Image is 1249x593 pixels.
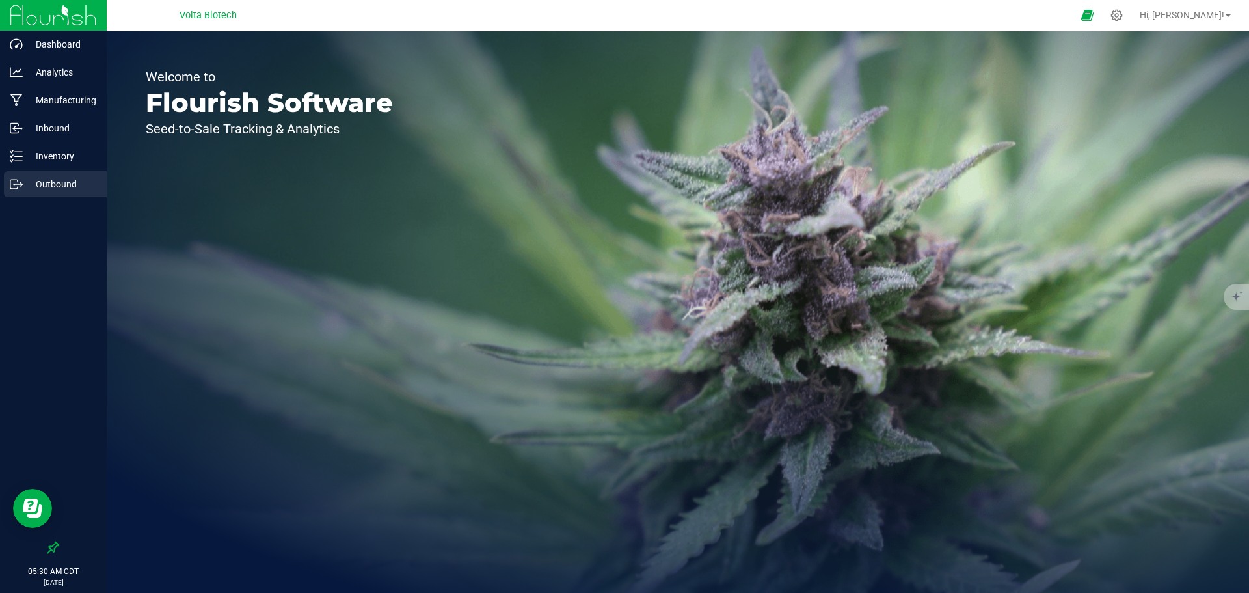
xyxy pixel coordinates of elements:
[180,10,237,21] span: Volta Biotech
[1108,9,1125,21] div: Manage settings
[10,150,23,163] inline-svg: Inventory
[23,36,101,52] p: Dashboard
[23,64,101,80] p: Analytics
[1140,10,1224,20] span: Hi, [PERSON_NAME]!
[23,92,101,108] p: Manufacturing
[10,94,23,107] inline-svg: Manufacturing
[146,122,393,135] p: Seed-to-Sale Tracking & Analytics
[10,38,23,51] inline-svg: Dashboard
[13,489,52,528] iframe: Resource center
[1073,3,1102,28] span: Open Ecommerce Menu
[23,120,101,136] p: Inbound
[23,148,101,164] p: Inventory
[10,122,23,135] inline-svg: Inbound
[146,70,393,83] p: Welcome to
[10,178,23,191] inline-svg: Outbound
[47,541,60,554] label: Pin the sidebar to full width on large screens
[10,66,23,79] inline-svg: Analytics
[6,566,101,577] p: 05:30 AM CDT
[146,90,393,116] p: Flourish Software
[6,577,101,587] p: [DATE]
[23,176,101,192] p: Outbound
